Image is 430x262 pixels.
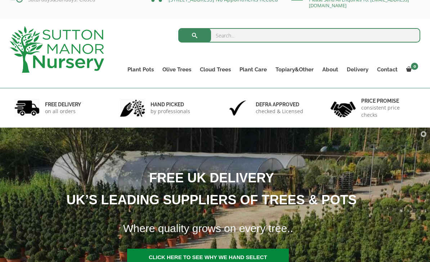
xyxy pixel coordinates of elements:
[235,65,271,75] a: Plant Care
[151,108,190,115] p: by professionals
[342,65,373,75] a: Delivery
[271,65,318,75] a: Topiary&Other
[196,65,235,75] a: Cloud Trees
[120,99,145,117] img: 2.jpg
[318,65,342,75] a: About
[361,104,416,119] p: consistent price checks
[256,108,303,115] p: checked & Licensed
[123,65,158,75] a: Plant Pots
[402,65,420,75] a: 0
[225,99,250,117] img: 3.jpg
[331,97,356,119] img: 4.jpg
[158,65,196,75] a: Olive Trees
[256,101,303,108] h6: Defra approved
[10,26,104,73] img: logo
[14,99,40,117] img: 1.jpg
[411,63,418,70] span: 0
[361,98,416,104] h6: Price promise
[45,108,81,115] p: on all orders
[151,101,190,108] h6: hand picked
[373,65,402,75] a: Contact
[45,101,81,108] h6: FREE DELIVERY
[178,28,421,43] input: Search...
